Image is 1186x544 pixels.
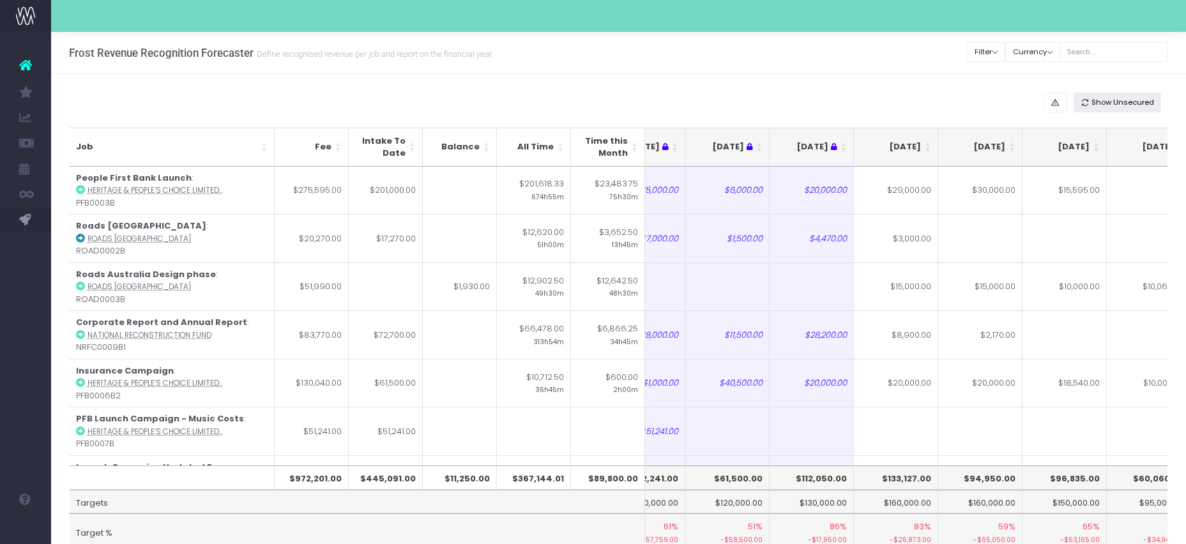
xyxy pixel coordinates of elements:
[770,465,854,490] th: $112,050.00
[531,190,564,202] small: 674h55m
[770,167,854,215] td: $20,000.00
[76,461,229,473] strong: Launch Campaign Updated Fees
[537,238,564,250] small: 51h00m
[1074,93,1162,112] button: Show Unsecured
[275,465,349,490] th: $972,201.00
[76,220,206,232] strong: Roads [GEOGRAPHIC_DATA]
[349,359,423,407] td: $61,500.00
[685,359,770,407] td: $40,500.00
[349,167,423,215] td: $201,000.00
[1083,520,1100,533] span: 65%
[275,310,349,359] td: $83,770.00
[854,167,938,215] td: $29,000.00
[610,335,638,347] small: 34h45m
[275,407,349,455] td: $51,241.00
[612,238,638,250] small: 13h45m
[87,378,223,388] abbr: Heritage & People’s Choice Limited
[854,359,938,407] td: $20,000.00
[685,465,770,490] th: $61,500.00
[69,47,492,59] h3: Frost Revenue Recognition Forecaster
[938,167,1023,215] td: $30,000.00
[854,128,938,167] th: Sep 25: activate to sort column ascending
[938,262,1023,311] td: $15,000.00
[275,455,349,504] td: $91,983.00
[854,490,938,514] td: $160,000.00
[497,359,571,407] td: $10,712.50
[998,520,1015,533] span: 59%
[938,490,1023,514] td: $160,000.00
[685,310,770,359] td: $11,500.00
[938,310,1023,359] td: $2,170.00
[535,287,564,298] small: 49h30m
[423,128,497,167] th: Balance: activate to sort column ascending
[571,128,645,167] th: Time this Month: activate to sort column ascending
[770,310,854,359] td: $28,200.00
[87,185,223,195] abbr: Heritage & People’s Choice Limited
[938,359,1023,407] td: $20,000.00
[87,282,191,292] abbr: Roads Australia
[664,520,678,533] span: 61%
[748,520,763,533] span: 51%
[76,268,216,280] strong: Roads Australia Design phase
[1023,262,1107,311] td: $10,000.00
[87,330,211,340] abbr: National Reconstruction Fund
[497,465,571,490] th: $367,144.01
[571,359,645,407] td: $600.00
[770,490,854,514] td: $130,000.00
[70,167,275,215] td: : PFB0003B
[685,128,770,167] th: Jul 25 : activate to sort column ascending
[275,128,349,167] th: Fee: activate to sort column ascending
[76,412,244,425] strong: PFB Launch Campaign - Music Costs
[16,518,35,538] img: images/default_profile_image.png
[87,427,223,437] abbr: Heritage & People’s Choice Limited
[1167,520,1184,533] span: 63%
[76,172,192,184] strong: People First Bank Launch
[349,465,423,490] th: $445,091.00
[349,128,423,167] th: Intake To Date: activate to sort column ascending
[70,359,275,407] td: : PFB0006B2
[854,465,938,490] th: $133,127.00
[609,190,638,202] small: 75h30m
[275,214,349,262] td: $20,270.00
[854,214,938,262] td: $3,000.00
[70,490,645,514] td: Targets
[770,359,854,407] td: $20,000.00
[854,310,938,359] td: $8,900.00
[1023,128,1107,167] th: Nov 25: activate to sort column ascending
[571,465,645,490] th: $89,800.00
[685,214,770,262] td: $1,500.00
[613,383,638,395] small: 2h00m
[349,310,423,359] td: $72,700.00
[423,465,497,490] th: $11,250.00
[914,520,931,533] span: 83%
[1023,455,1107,504] td: $10,000.00
[938,465,1023,490] th: $94,950.00
[87,234,191,244] abbr: Roads Australia
[1091,97,1154,108] span: Show Unsecured
[1023,465,1107,490] th: $96,835.00
[1023,359,1107,407] td: $18,540.00
[533,335,564,347] small: 313h54m
[685,490,770,514] td: $120,000.00
[497,262,571,311] td: $12,902.50
[70,128,275,167] th: Job: activate to sort column ascending
[497,214,571,262] td: $12,620.00
[685,167,770,215] td: $6,000.00
[423,262,497,311] td: $1,930.00
[1005,42,1060,62] button: Currency
[854,262,938,311] td: $15,000.00
[1023,167,1107,215] td: $15,595.00
[571,262,645,311] td: $12,642.50
[70,407,275,455] td: : PFB0007B
[76,316,247,328] strong: Corporate Report and Annual Report
[254,47,492,59] small: Define recognised revenue per job and report on the financial year
[1023,490,1107,514] td: $150,000.00
[275,359,349,407] td: $130,040.00
[70,455,275,504] td: : PFB0008B
[497,167,571,215] td: $201,618.33
[968,42,1006,62] button: Filter
[609,287,638,298] small: 48h30m
[938,128,1023,167] th: Oct 25: activate to sort column ascending
[70,214,275,262] td: : ROAD0002B
[571,214,645,262] td: $3,652.50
